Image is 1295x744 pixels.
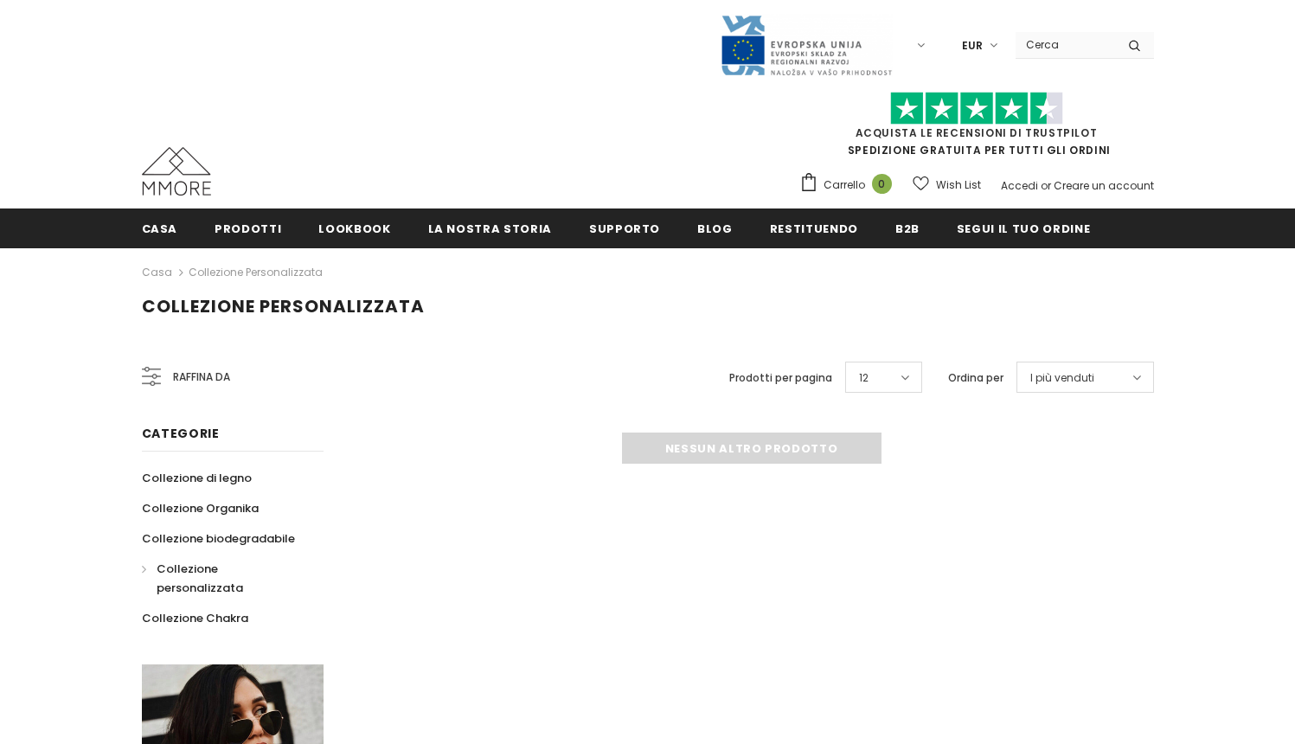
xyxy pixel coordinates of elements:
[872,174,892,194] span: 0
[142,463,252,493] a: Collezione di legno
[142,147,211,196] img: Casi MMORE
[697,221,733,237] span: Blog
[589,208,660,247] a: supporto
[589,221,660,237] span: supporto
[157,561,243,596] span: Collezione personalizzata
[142,603,248,633] a: Collezione Chakra
[142,262,172,283] a: Casa
[697,208,733,247] a: Blog
[142,493,259,523] a: Collezione Organika
[215,208,281,247] a: Prodotti
[142,554,305,603] a: Collezione personalizzata
[913,170,981,200] a: Wish List
[1030,369,1094,387] span: I più venduti
[859,369,869,387] span: 12
[948,369,1003,387] label: Ordina per
[142,523,295,554] a: Collezione biodegradabile
[1054,178,1154,193] a: Creare un account
[142,470,252,486] span: Collezione di legno
[142,425,220,442] span: Categorie
[962,37,983,55] span: EUR
[799,172,901,198] a: Carrello 0
[957,221,1090,237] span: Segui il tuo ordine
[428,221,552,237] span: La nostra storia
[318,221,390,237] span: Lookbook
[142,294,425,318] span: Collezione personalizzata
[142,610,248,626] span: Collezione Chakra
[1041,178,1051,193] span: or
[189,265,323,279] a: Collezione personalizzata
[173,368,230,387] span: Raffina da
[142,208,178,247] a: Casa
[824,176,865,194] span: Carrello
[1016,32,1115,57] input: Search Site
[890,92,1063,125] img: Fidati di Pilot Stars
[799,99,1154,157] span: SPEDIZIONE GRATUITA PER TUTTI GLI ORDINI
[895,221,920,237] span: B2B
[142,221,178,237] span: Casa
[936,176,981,194] span: Wish List
[957,208,1090,247] a: Segui il tuo ordine
[856,125,1098,140] a: Acquista le recensioni di TrustPilot
[770,221,858,237] span: Restituendo
[428,208,552,247] a: La nostra storia
[318,208,390,247] a: Lookbook
[1001,178,1038,193] a: Accedi
[729,369,832,387] label: Prodotti per pagina
[720,37,893,52] a: Javni Razpis
[142,530,295,547] span: Collezione biodegradabile
[720,14,893,77] img: Javni Razpis
[770,208,858,247] a: Restituendo
[215,221,281,237] span: Prodotti
[142,500,259,516] span: Collezione Organika
[895,208,920,247] a: B2B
